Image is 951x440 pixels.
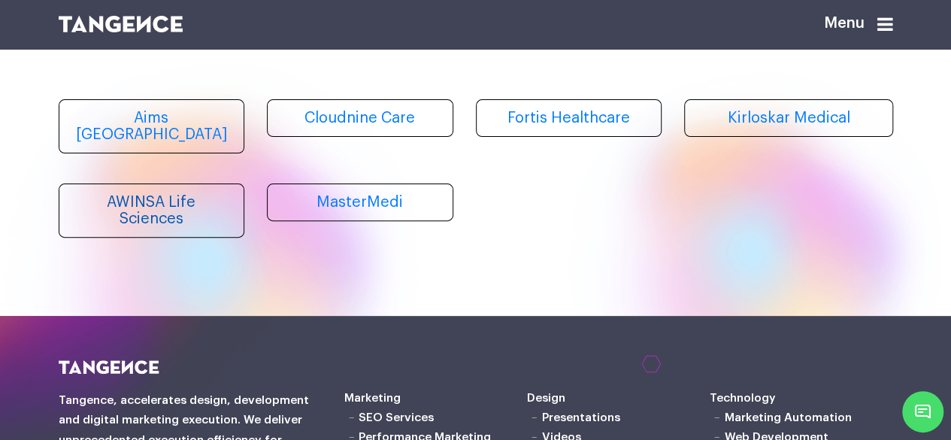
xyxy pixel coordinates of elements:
[476,99,662,137] a: Fortis Healthcare
[267,184,453,221] a: MasterMedi
[902,391,943,432] span: Chat Widget
[725,411,852,423] a: Marketing Automation
[710,388,892,408] h6: Technology
[59,99,245,153] a: Aims [GEOGRAPHIC_DATA]
[541,411,619,423] a: Presentations
[344,388,527,408] h6: Marketing
[59,184,245,238] a: AWINSA Life Sciences
[527,388,710,408] h6: Design
[684,99,893,137] a: Kirloskar Medical
[267,99,453,137] a: Cloudnine Care
[59,16,183,32] img: logo SVG
[359,411,434,423] a: SEO Services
